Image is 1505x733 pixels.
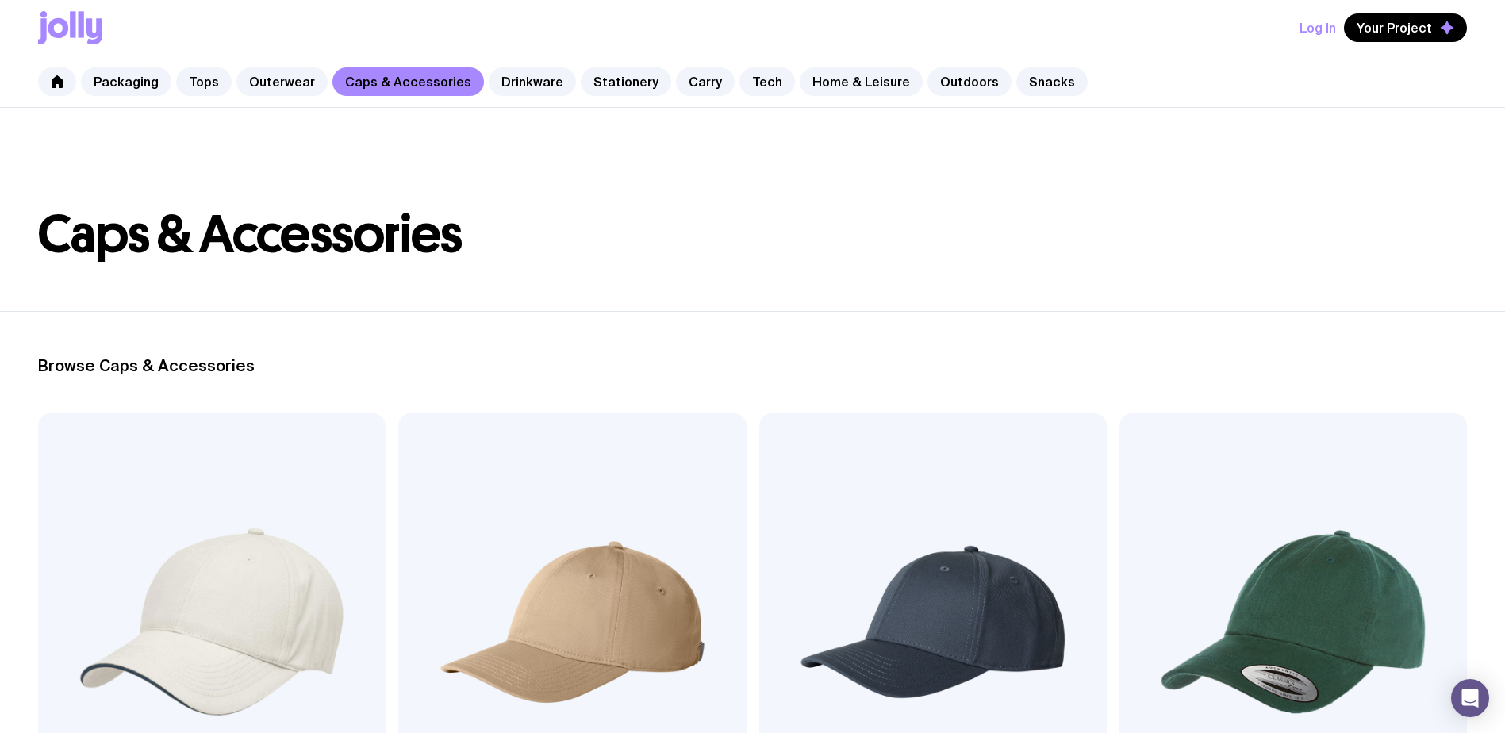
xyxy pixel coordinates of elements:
[739,67,795,96] a: Tech
[1357,20,1432,36] span: Your Project
[581,67,671,96] a: Stationery
[38,356,1467,375] h2: Browse Caps & Accessories
[1300,13,1336,42] button: Log In
[1451,679,1489,717] div: Open Intercom Messenger
[1344,13,1467,42] button: Your Project
[1016,67,1088,96] a: Snacks
[332,67,484,96] a: Caps & Accessories
[800,67,923,96] a: Home & Leisure
[489,67,576,96] a: Drinkware
[38,209,1467,260] h1: Caps & Accessories
[236,67,328,96] a: Outerwear
[676,67,735,96] a: Carry
[927,67,1012,96] a: Outdoors
[81,67,171,96] a: Packaging
[176,67,232,96] a: Tops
